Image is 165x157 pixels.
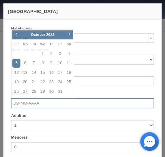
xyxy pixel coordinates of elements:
a: 28 [30,87,38,96]
a: Next [66,31,73,38]
a: King Size [11,33,154,43]
label: Habitación [11,26,32,32]
a: 29 [39,87,47,96]
a: 17 [56,68,64,77]
a: 24 [56,78,64,87]
a: 1 [39,49,47,58]
span: Tuesday [32,42,36,46]
a: 16 [47,68,55,77]
span: 2025 [46,33,54,37]
input: DD-MM-AAAA [11,98,154,108]
a: 11 [65,59,73,68]
a: 5 [12,59,20,68]
span: October [31,33,45,37]
input: DD-MM-AAAA [11,76,154,86]
a: 14 [30,68,38,77]
a: 10 [56,59,64,68]
a: 22 [39,78,47,87]
a: Prev [13,31,20,38]
a: 27 [21,87,29,96]
a: 7 [30,59,38,68]
a: 8 [39,59,47,68]
span: Saturday [67,42,71,46]
h4: [GEOGRAPHIC_DATA] [8,8,157,15]
a: 13 [21,68,29,77]
a: 19 [12,78,20,87]
span: Prev [14,32,19,37]
a: 25 [65,78,73,87]
span: King Size [14,34,145,43]
span: Wednesday [40,42,45,46]
a: 26 [12,87,20,96]
a: 6 [21,59,29,68]
a: 20 [21,78,29,87]
span: Sunday [14,42,19,46]
a: 9 [47,59,55,68]
label: Adultos [11,113,26,119]
a: 30 [47,87,55,96]
a: 23 [47,78,55,87]
span: Monday [23,42,28,46]
a: 21 [30,78,38,87]
a: 18 [65,68,73,77]
span: Thursday [49,42,53,46]
a: 2 [47,49,55,58]
a: 31 [56,87,64,96]
a: 3 [56,49,64,58]
a: 12 [12,68,20,77]
span: Next [67,32,72,37]
span: Friday [59,42,62,46]
a: 4 [65,49,73,58]
a: 15 [39,68,47,77]
label: Menores [11,135,28,141]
